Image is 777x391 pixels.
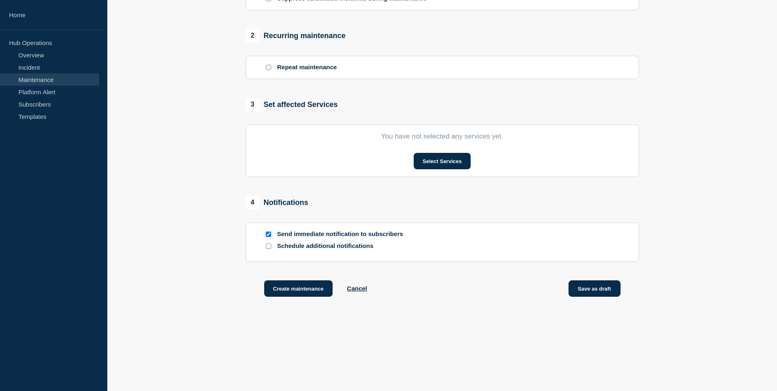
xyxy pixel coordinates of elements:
[246,29,346,43] div: Recurring maintenance
[266,232,271,237] input: Send immediate notification to subscribers
[569,280,621,297] button: Save as draft
[246,98,260,111] span: 3
[246,98,338,111] div: Set affected Services
[246,29,260,43] span: 2
[246,195,308,209] div: Notifications
[266,65,271,70] input: Repeat maintenance
[246,195,260,209] span: 4
[266,243,271,249] input: Schedule additional notifications
[414,153,471,169] button: Select Services
[277,242,408,250] p: Schedule additional notifications
[264,132,621,141] p: You have not selected any services yet.
[347,285,367,292] button: Cancel
[277,64,337,71] p: Repeat maintenance
[277,230,408,238] p: Send immediate notification to subscribers
[264,280,333,297] button: Create maintenance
